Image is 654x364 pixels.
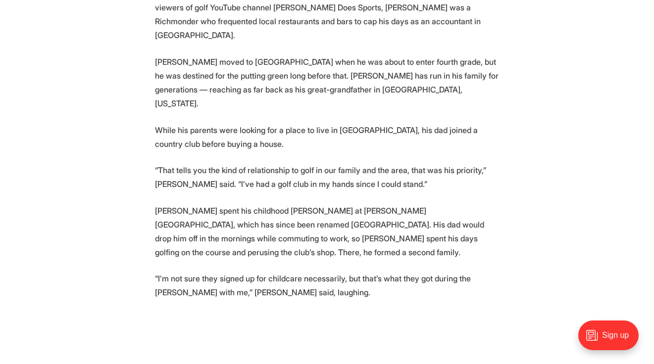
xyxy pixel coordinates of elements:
[155,55,500,110] p: [PERSON_NAME] moved to [GEOGRAPHIC_DATA] when he was about to enter fourth grade, but he was dest...
[155,204,500,259] p: [PERSON_NAME] spent his childhood [PERSON_NAME] at [PERSON_NAME][GEOGRAPHIC_DATA], which has sinc...
[155,163,500,191] p: “That tells you the kind of relationship to golf in our family and the area, that was his priorit...
[155,123,500,151] p: While his parents were looking for a place to live in [GEOGRAPHIC_DATA], his dad joined a country...
[155,272,500,299] p: “I’m not sure they signed up for childcare necessarily, but that’s what they got during the [PERS...
[570,316,654,364] iframe: portal-trigger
